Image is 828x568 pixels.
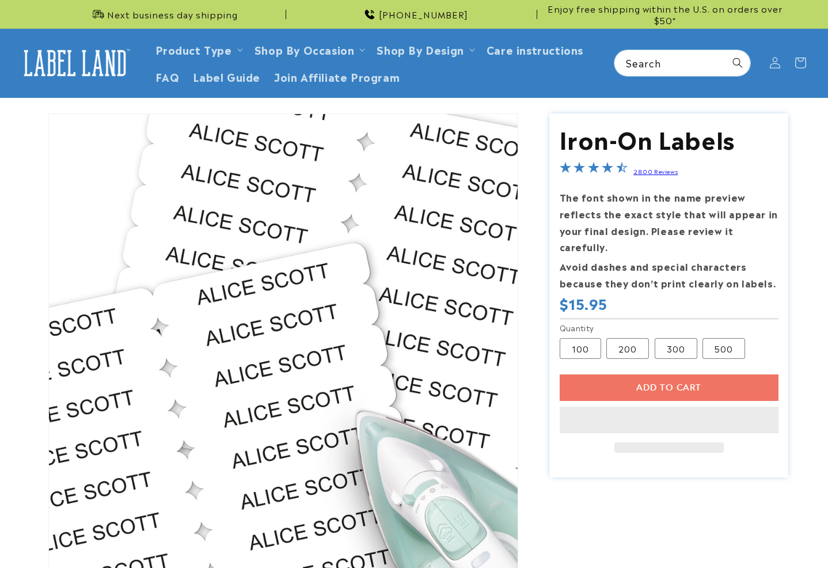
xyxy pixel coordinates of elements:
a: Join Affiliate Program [267,63,407,90]
a: Label Land [13,41,137,85]
label: 300 [655,338,697,359]
summary: Shop By Design [370,36,479,63]
a: Label Guide [186,63,267,90]
a: 2800 Reviews [633,167,678,175]
a: Product Type [155,41,232,57]
span: $15.95 [560,294,608,312]
label: 500 [702,338,745,359]
span: Shop By Occasion [255,43,355,56]
img: Label Land [17,45,132,81]
label: 200 [606,338,649,359]
span: Next business day shipping [107,9,238,20]
span: 4.5-star overall rating [560,163,628,177]
a: Shop By Design [377,41,464,57]
a: Care instructions [480,36,590,63]
span: [PHONE_NUMBER] [379,9,468,20]
button: Search [725,50,750,75]
strong: The font shown in the name preview reflects the exact style that will appear in your final design... [560,190,778,253]
span: Join Affiliate Program [274,70,400,83]
span: Label Guide [193,70,260,83]
strong: Avoid dashes and special characters because they don’t print clearly on labels. [560,259,776,290]
summary: Shop By Occasion [248,36,370,63]
span: Care instructions [487,43,583,56]
label: 100 [560,338,601,359]
legend: Quantity [560,322,595,334]
summary: Product Type [149,36,248,63]
span: FAQ [155,70,180,83]
h1: Iron-On Labels [560,123,778,153]
a: FAQ [149,63,187,90]
span: Enjoy free shipping within the U.S. on orders over $50* [542,3,788,25]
